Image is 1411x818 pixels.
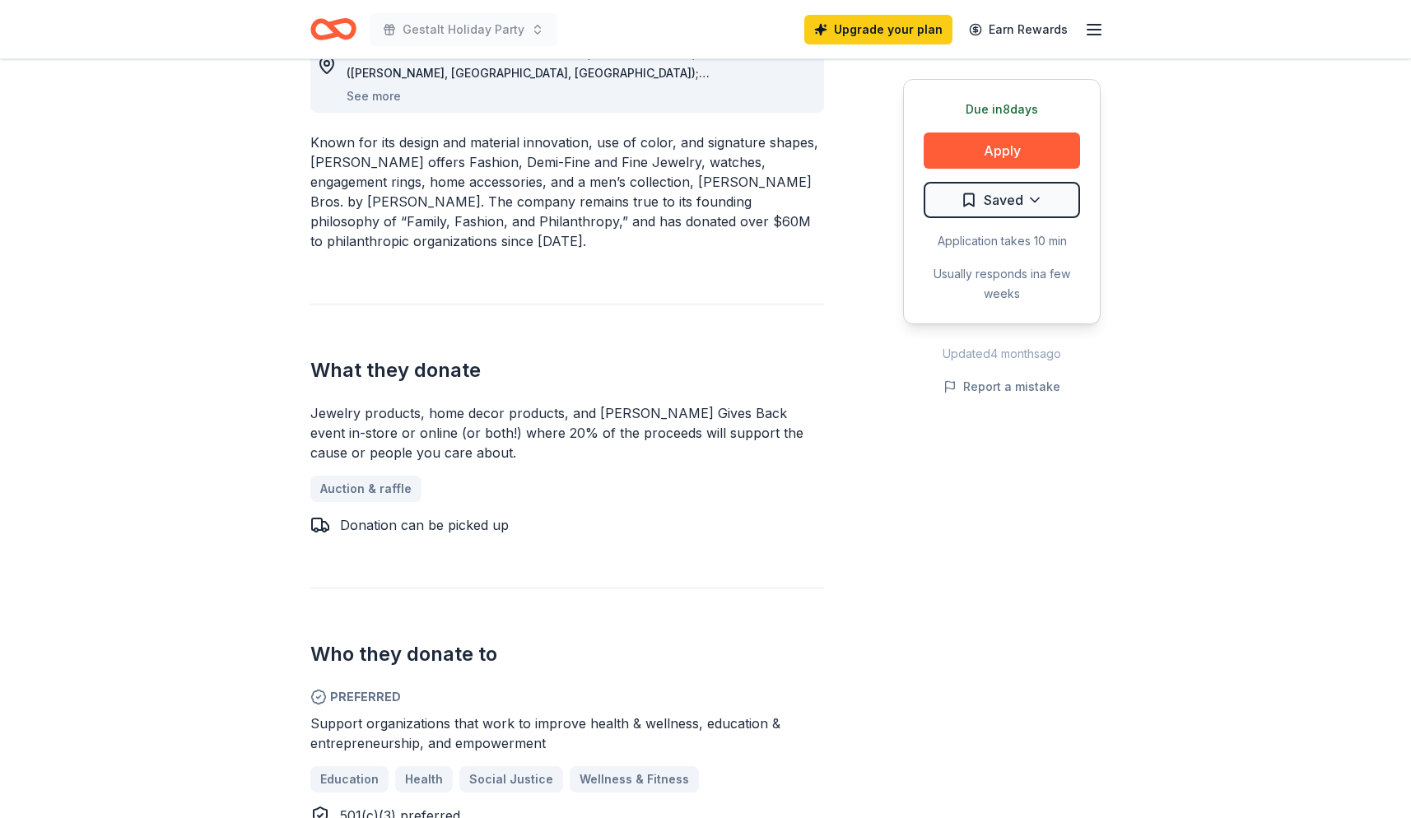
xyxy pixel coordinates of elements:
[580,769,689,789] span: Wellness & Fitness
[310,766,389,792] a: Education
[984,189,1023,211] span: Saved
[370,13,557,46] button: Gestalt Holiday Party
[924,182,1080,218] button: Saved
[310,641,824,667] h2: Who they donate to
[959,15,1078,44] a: Earn Rewards
[943,377,1060,397] button: Report a mistake
[310,403,824,462] div: Jewelry products, home decor products, and [PERSON_NAME] Gives Back event in-store or online (or ...
[347,86,401,106] button: See more
[924,231,1080,251] div: Application takes 10 min
[804,15,952,44] a: Upgrade your plan
[459,766,563,792] a: Social Justice
[340,515,509,535] div: Donation can be picked up
[405,769,443,789] span: Health
[924,100,1080,119] div: Due in 8 days
[310,715,780,751] span: Support organizations that work to improve health & wellness, education & entrepreneurship, and e...
[469,769,553,789] span: Social Justice
[570,766,699,792] a: Wellness & Fitness
[395,766,453,792] a: Health
[310,10,356,49] a: Home
[310,132,824,251] div: Known for its design and material innovation, use of color, and signature shapes, [PERSON_NAME] o...
[403,20,524,40] span: Gestalt Holiday Party
[310,687,824,707] span: Preferred
[320,769,379,789] span: Education
[310,476,421,502] a: Auction & raffle
[310,357,824,383] h2: What they donate
[903,344,1101,364] div: Updated 4 months ago
[924,132,1080,169] button: Apply
[924,264,1080,304] div: Usually responds in a few weeks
